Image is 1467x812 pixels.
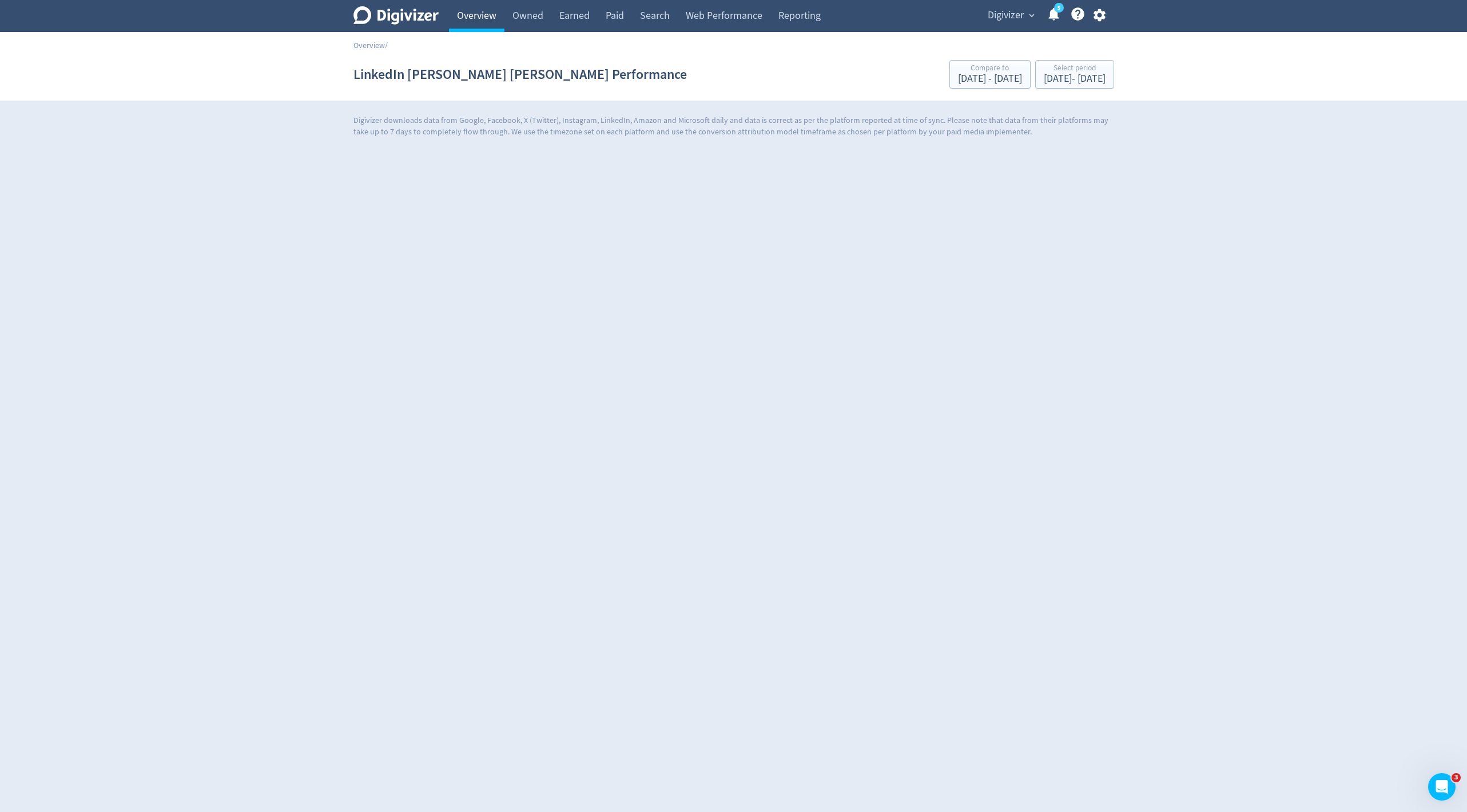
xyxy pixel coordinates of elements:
[1452,773,1461,782] span: 3
[958,64,1022,74] div: Compare to
[988,6,1024,25] span: Digivizer
[949,60,1031,89] button: Compare to[DATE] - [DATE]
[1035,60,1114,89] button: Select period[DATE]- [DATE]
[1057,4,1060,12] text: 5
[1044,74,1106,84] div: [DATE] - [DATE]
[958,74,1022,84] div: [DATE] - [DATE]
[1027,10,1037,21] span: expand_more
[1044,64,1106,74] div: Select period
[353,115,1114,137] p: Digivizer downloads data from Google, Facebook, X (Twitter), Instagram, LinkedIn, Amazon and Micr...
[1428,773,1456,801] iframe: Intercom live chat
[984,6,1037,25] button: Digivizer
[385,40,388,50] span: /
[1054,3,1064,13] a: 5
[353,56,687,93] h1: LinkedIn [PERSON_NAME] [PERSON_NAME] Performance
[353,40,385,50] a: Overview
